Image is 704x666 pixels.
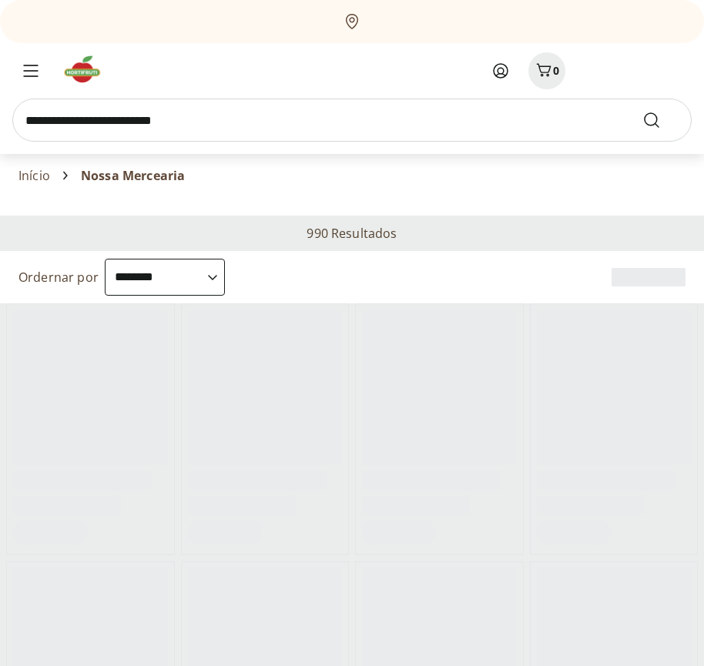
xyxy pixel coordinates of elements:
[642,111,679,129] button: Submit Search
[553,63,559,78] span: 0
[307,225,397,242] h2: 990 Resultados
[12,52,49,89] button: Menu
[18,269,99,286] label: Ordernar por
[62,54,113,85] img: Hortifruti
[528,52,565,89] button: Carrinho
[12,99,692,142] input: search
[18,169,50,182] a: Início
[81,169,185,182] span: Nossa Mercearia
